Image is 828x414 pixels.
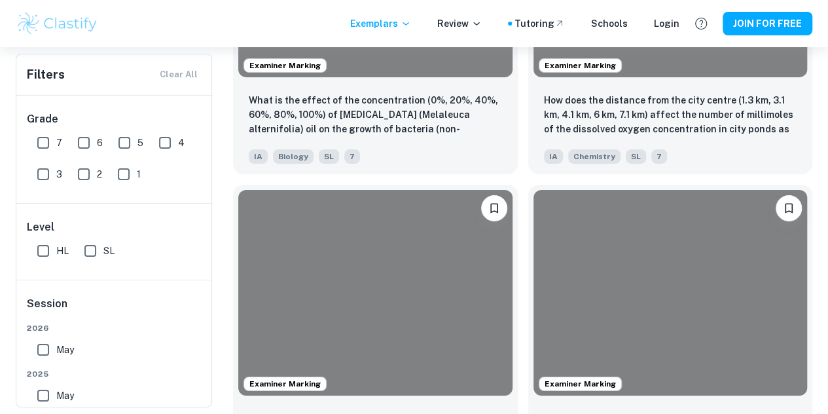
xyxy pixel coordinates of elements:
[97,136,103,150] span: 6
[273,149,314,164] span: Biology
[544,93,797,138] p: How does the distance from the city centre (1.3 km, 3.1 km, 4.1 km, 6 km, 7.1 km) affect the numb...
[626,149,646,164] span: SL
[244,378,326,390] span: Examiner Marking
[690,12,712,35] button: Help and Feedback
[103,244,115,258] span: SL
[27,296,202,322] h6: Session
[27,219,202,235] h6: Level
[539,60,621,71] span: Examiner Marking
[568,149,621,164] span: Chemistry
[514,16,565,31] a: Tutoring
[27,111,202,127] h6: Grade
[344,149,360,164] span: 7
[56,343,74,357] span: May
[56,244,69,258] span: HL
[350,16,411,31] p: Exemplars
[591,16,628,31] a: Schools
[723,12,812,35] button: JOIN FOR FREE
[27,66,65,84] h6: Filters
[654,16,679,31] a: Login
[651,149,667,164] span: 7
[776,195,802,221] button: Please log in to bookmark exemplars
[544,149,563,164] span: IA
[16,10,99,37] img: Clastify logo
[249,93,502,138] p: What is the effect of the concentration (0%, 20%, 40%, 60%, 80%, 100%) of tea tree (Melaleuca alt...
[244,60,326,71] span: Examiner Marking
[137,136,143,150] span: 5
[56,167,62,181] span: 3
[56,136,62,150] span: 7
[97,167,102,181] span: 2
[27,368,202,380] span: 2025
[319,149,339,164] span: SL
[539,378,621,390] span: Examiner Marking
[178,136,185,150] span: 4
[437,16,482,31] p: Review
[481,195,507,221] button: Please log in to bookmark exemplars
[27,322,202,334] span: 2026
[56,388,74,403] span: May
[249,149,268,164] span: IA
[137,167,141,181] span: 1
